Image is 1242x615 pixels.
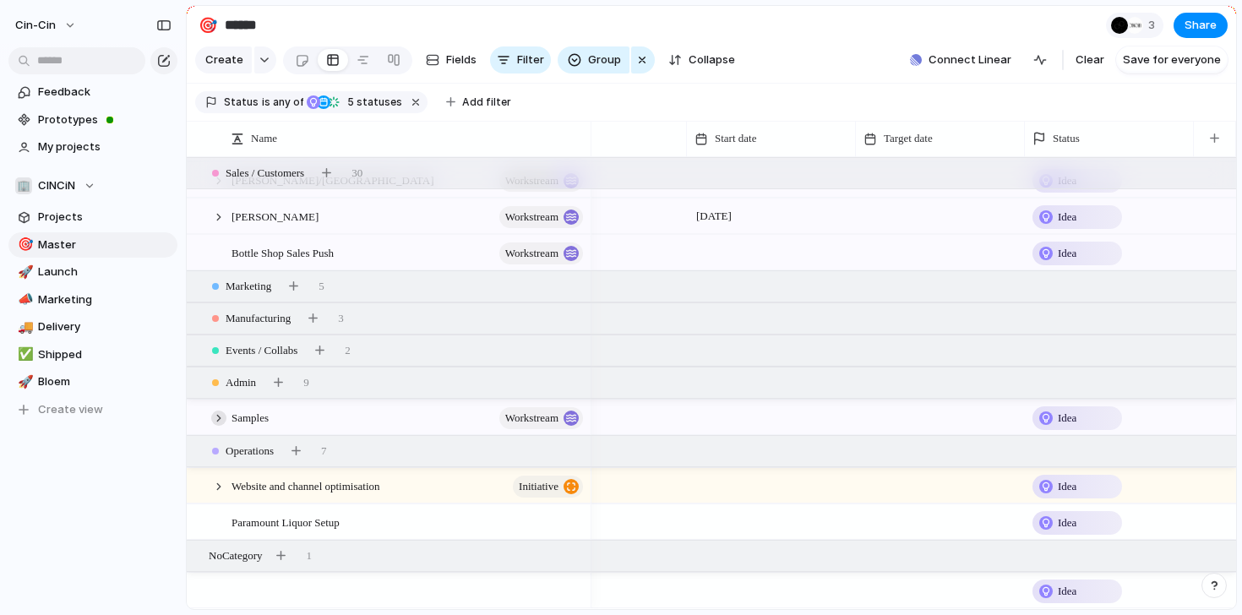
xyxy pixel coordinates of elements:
[38,237,172,253] span: Master
[319,278,324,295] span: 5
[226,310,291,327] span: Manufacturing
[1053,130,1080,147] span: Status
[38,112,172,128] span: Prototypes
[513,476,583,498] button: initiative
[499,206,583,228] button: workstream
[446,52,477,68] span: Fields
[194,12,221,39] button: 🎯
[303,374,309,391] span: 9
[226,165,304,182] span: Sales / Customers
[1058,514,1076,531] span: Idea
[1076,52,1104,68] span: Clear
[588,52,621,68] span: Group
[232,407,269,427] span: Samples
[232,206,319,226] span: [PERSON_NAME]
[195,46,252,73] button: Create
[436,90,521,114] button: Add filter
[8,232,177,258] a: 🎯Master
[558,46,629,73] button: Group
[351,165,362,182] span: 30
[8,107,177,133] a: Prototypes
[38,139,172,155] span: My projects
[226,342,297,359] span: Events / Collabs
[1058,209,1076,226] span: Idea
[18,290,30,309] div: 📣
[505,205,558,229] span: workstream
[15,177,32,194] div: 🏢
[419,46,483,73] button: Fields
[209,547,263,564] span: No Category
[8,342,177,367] a: ✅Shipped
[262,95,270,110] span: is
[38,177,75,194] span: CINCiN
[505,406,558,430] span: workstream
[342,95,402,110] span: statuses
[199,14,217,36] div: 🎯
[18,235,30,254] div: 🎯
[270,95,303,110] span: any of
[8,134,177,160] a: My projects
[1185,17,1217,34] span: Share
[15,346,32,363] button: ✅
[338,310,344,327] span: 3
[305,93,406,112] button: 5 statuses
[342,95,357,108] span: 5
[15,264,32,280] button: 🚀
[38,264,172,280] span: Launch
[38,318,172,335] span: Delivery
[1123,52,1221,68] span: Save for everyone
[251,130,277,147] span: Name
[307,547,313,564] span: 1
[15,291,32,308] button: 📣
[8,369,177,395] a: 🚀Bloem
[8,397,177,422] button: Create view
[8,204,177,230] a: Projects
[205,52,243,68] span: Create
[929,52,1011,68] span: Connect Linear
[1058,583,1076,600] span: Idea
[715,130,756,147] span: Start date
[15,373,32,390] button: 🚀
[499,407,583,429] button: workstream
[15,318,32,335] button: 🚚
[38,346,172,363] span: Shipped
[505,242,558,265] span: workstream
[1058,478,1076,495] span: Idea
[226,374,256,391] span: Admin
[226,278,271,295] span: Marketing
[18,318,30,337] div: 🚚
[1058,245,1076,262] span: Idea
[224,95,259,110] span: Status
[345,342,351,359] span: 2
[321,443,327,460] span: 7
[1069,46,1111,73] button: Clear
[8,12,85,39] button: cin-cin
[8,287,177,313] a: 📣Marketing
[689,52,735,68] span: Collapse
[232,512,340,531] span: Paramount Liquor Setup
[232,476,380,495] span: Website and channel optimisation
[259,93,307,112] button: isany of
[18,373,30,392] div: 🚀
[1116,46,1228,73] button: Save for everyone
[462,95,511,110] span: Add filter
[232,242,334,262] span: Bottle Shop Sales Push
[38,84,172,101] span: Feedback
[499,242,583,264] button: workstream
[1148,17,1160,34] span: 3
[15,17,56,34] span: cin-cin
[18,345,30,364] div: ✅
[15,237,32,253] button: 🎯
[38,373,172,390] span: Bloem
[8,259,177,285] a: 🚀Launch
[499,170,583,192] button: workstream
[38,291,172,308] span: Marketing
[226,443,274,460] span: Operations
[8,314,177,340] a: 🚚Delivery
[519,475,558,498] span: initiative
[662,46,742,73] button: Collapse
